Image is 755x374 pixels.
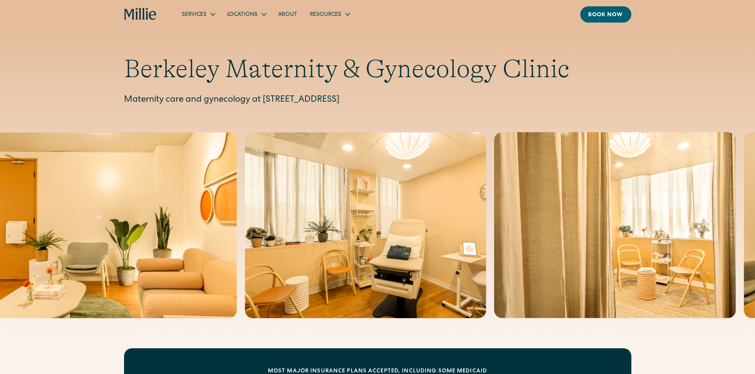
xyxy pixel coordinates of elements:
a: Book now [580,6,631,23]
div: Resources [304,8,356,21]
div: Services [182,11,206,19]
a: home [124,8,157,21]
div: Resources [310,11,341,19]
h1: Berkeley Maternity & Gynecology Clinic [124,54,631,84]
div: Book now [588,11,623,19]
a: About [272,8,304,21]
div: Services [176,8,221,21]
p: Maternity care and gynecology at [STREET_ADDRESS] [124,94,631,107]
div: Locations [221,8,272,21]
div: Locations [227,11,258,19]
